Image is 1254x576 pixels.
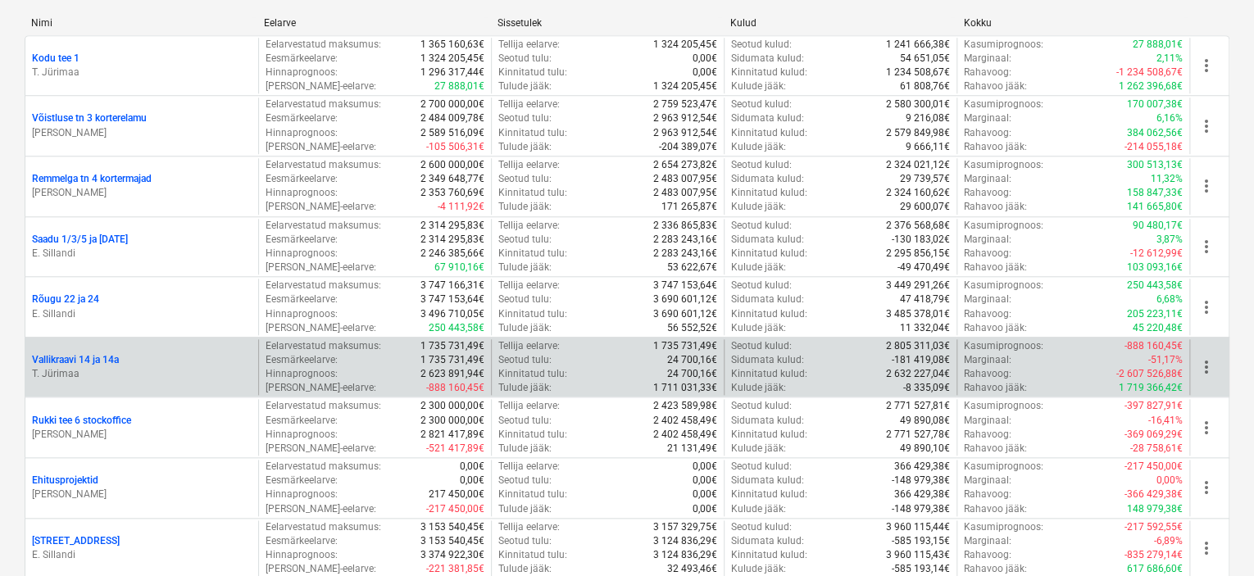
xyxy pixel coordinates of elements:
[1127,200,1183,214] p: 141 665,80€
[32,111,252,139] div: Võistluse tn 3 korterelamu[PERSON_NAME]
[498,502,552,516] p: Tulude jääk :
[693,52,717,66] p: 0,00€
[32,474,98,488] p: Ehitusprojektid
[892,233,950,247] p: -130 183,02€
[266,321,376,335] p: [PERSON_NAME]-eelarve :
[731,367,807,381] p: Kinnitatud kulud :
[900,200,950,214] p: 29 600,07€
[661,200,717,214] p: 171 265,87€
[730,17,950,29] div: Kulud
[1127,261,1183,274] p: 103 093,16€
[693,502,717,516] p: 0,00€
[266,520,381,534] p: Eelarvestatud maksumus :
[1156,52,1183,66] p: 2,11%
[653,279,717,293] p: 3 747 153,64€
[731,98,792,111] p: Seotud kulud :
[420,52,484,66] p: 1 324 205,45€
[420,279,484,293] p: 3 747 166,31€
[32,233,128,247] p: Saadu 1/3/5 ja [DATE]
[1197,176,1216,196] span: more_vert
[1197,56,1216,75] span: more_vert
[693,488,717,501] p: 0,00€
[498,293,552,306] p: Seotud tulu :
[1156,233,1183,247] p: 3,87%
[266,200,376,214] p: [PERSON_NAME]-eelarve :
[266,186,338,200] p: Hinnaprognoos :
[420,428,484,442] p: 2 821 417,89€
[964,442,1027,456] p: Rahavoo jääk :
[498,367,567,381] p: Kinnitatud tulu :
[1125,399,1183,413] p: -397 827,91€
[266,442,376,456] p: [PERSON_NAME]-eelarve :
[894,488,950,501] p: 366 429,38€
[964,399,1043,413] p: Kasumiprognoos :
[731,172,804,186] p: Sidumata kulud :
[266,261,376,274] p: [PERSON_NAME]-eelarve :
[964,428,1011,442] p: Rahavoog :
[731,79,786,93] p: Kulude jääk :
[964,17,1184,29] div: Kokku
[498,126,567,140] p: Kinnitatud tulu :
[892,353,950,367] p: -181 419,08€
[1130,247,1183,261] p: -12 612,99€
[964,353,1011,367] p: Marginaal :
[964,66,1011,79] p: Rahavoog :
[886,186,950,200] p: 2 324 160,62€
[731,307,807,321] p: Kinnitatud kulud :
[964,339,1043,353] p: Kasumiprognoos :
[659,140,717,154] p: -204 389,07€
[900,442,950,456] p: 49 890,10€
[964,460,1043,474] p: Kasumiprognoos :
[1133,321,1183,335] p: 45 220,48€
[498,353,552,367] p: Seotud tulu :
[32,307,252,321] p: E. Sillandi
[653,428,717,442] p: 2 402 458,49€
[1127,126,1183,140] p: 384 062,56€
[1172,497,1254,576] iframe: Chat Widget
[498,474,552,488] p: Seotud tulu :
[653,233,717,247] p: 2 283 243,16€
[32,172,152,186] p: Remmelga tn 4 kortermajad
[498,307,567,321] p: Kinnitatud tulu :
[731,442,786,456] p: Kulude jääk :
[498,261,552,274] p: Tulude jääk :
[1156,293,1183,306] p: 6,68%
[420,126,484,140] p: 2 589 516,09€
[653,339,717,353] p: 1 735 731,49€
[266,460,381,474] p: Eelarvestatud maksumus :
[964,219,1043,233] p: Kasumiprognoos :
[498,442,552,456] p: Tulude jääk :
[1125,140,1183,154] p: -214 055,18€
[1127,307,1183,321] p: 205 223,11€
[32,367,252,381] p: T. Jürimaa
[460,460,484,474] p: 0,00€
[964,247,1011,261] p: Rahavoog :
[886,126,950,140] p: 2 579 849,98€
[731,381,786,395] p: Kulude jääk :
[903,381,950,395] p: -8 335,09€
[1119,381,1183,395] p: 1 719 366,42€
[1116,66,1183,79] p: -1 234 508,67€
[900,321,950,335] p: 11 332,04€
[32,474,252,501] div: Ehitusprojektid[PERSON_NAME]
[964,158,1043,172] p: Kasumiprognoos :
[498,399,560,413] p: Tellija eelarve :
[731,428,807,442] p: Kinnitatud kulud :
[32,428,252,442] p: [PERSON_NAME]
[731,279,792,293] p: Seotud kulud :
[892,474,950,488] p: -148 979,38€
[498,172,552,186] p: Seotud tulu :
[653,79,717,93] p: 1 324 205,45€
[667,367,717,381] p: 24 700,16€
[498,158,560,172] p: Tellija eelarve :
[653,186,717,200] p: 2 483 007,95€
[420,520,484,534] p: 3 153 540,45€
[266,126,338,140] p: Hinnaprognoos :
[886,428,950,442] p: 2 771 527,78€
[32,534,252,562] div: [STREET_ADDRESS]E. Sillandi
[1116,367,1183,381] p: -2 607 526,88€
[1125,460,1183,474] p: -217 450,00€
[886,339,950,353] p: 2 805 311,03€
[1127,186,1183,200] p: 158 847,33€
[731,219,792,233] p: Seotud kulud :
